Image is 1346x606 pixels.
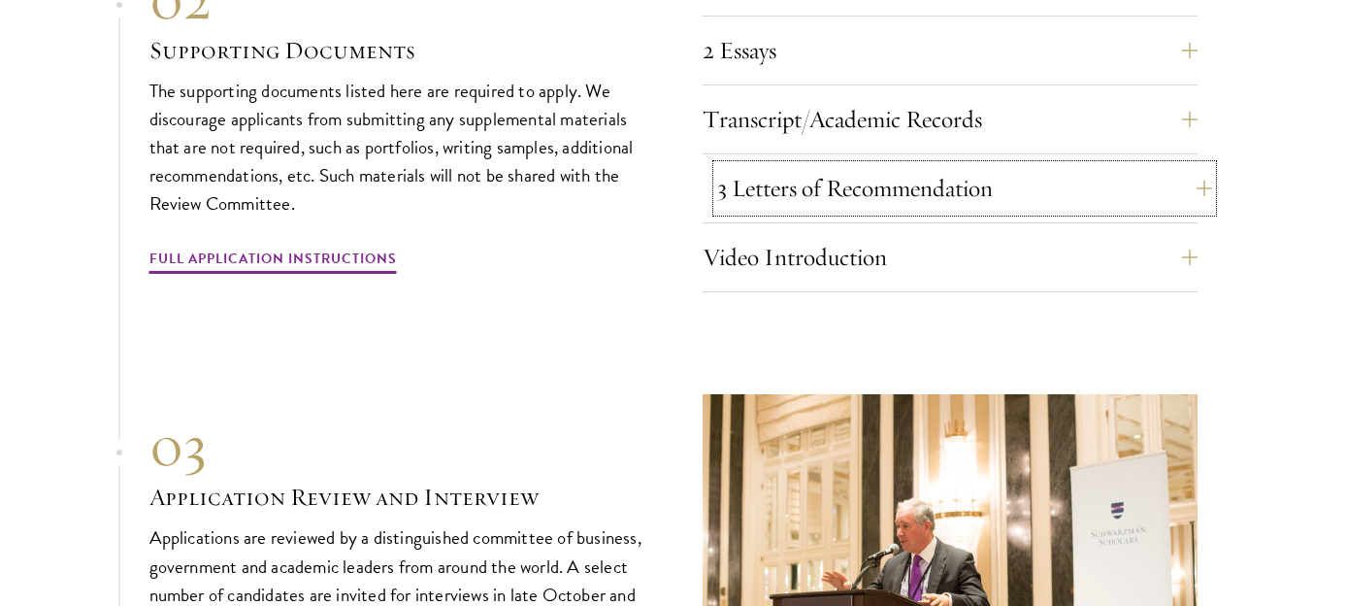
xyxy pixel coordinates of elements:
[149,77,644,218] p: The supporting documents listed here are required to apply. We discourage applicants from submitt...
[717,165,1212,212] button: 3 Letters of Recommendation
[149,411,644,481] div: 03
[149,481,644,514] h3: Application Review and Interview
[703,27,1198,74] button: 2 Essays
[703,234,1198,281] button: Video Introduction
[149,247,397,277] a: Full Application Instructions
[703,96,1198,143] button: Transcript/Academic Records
[149,34,644,67] h3: Supporting Documents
